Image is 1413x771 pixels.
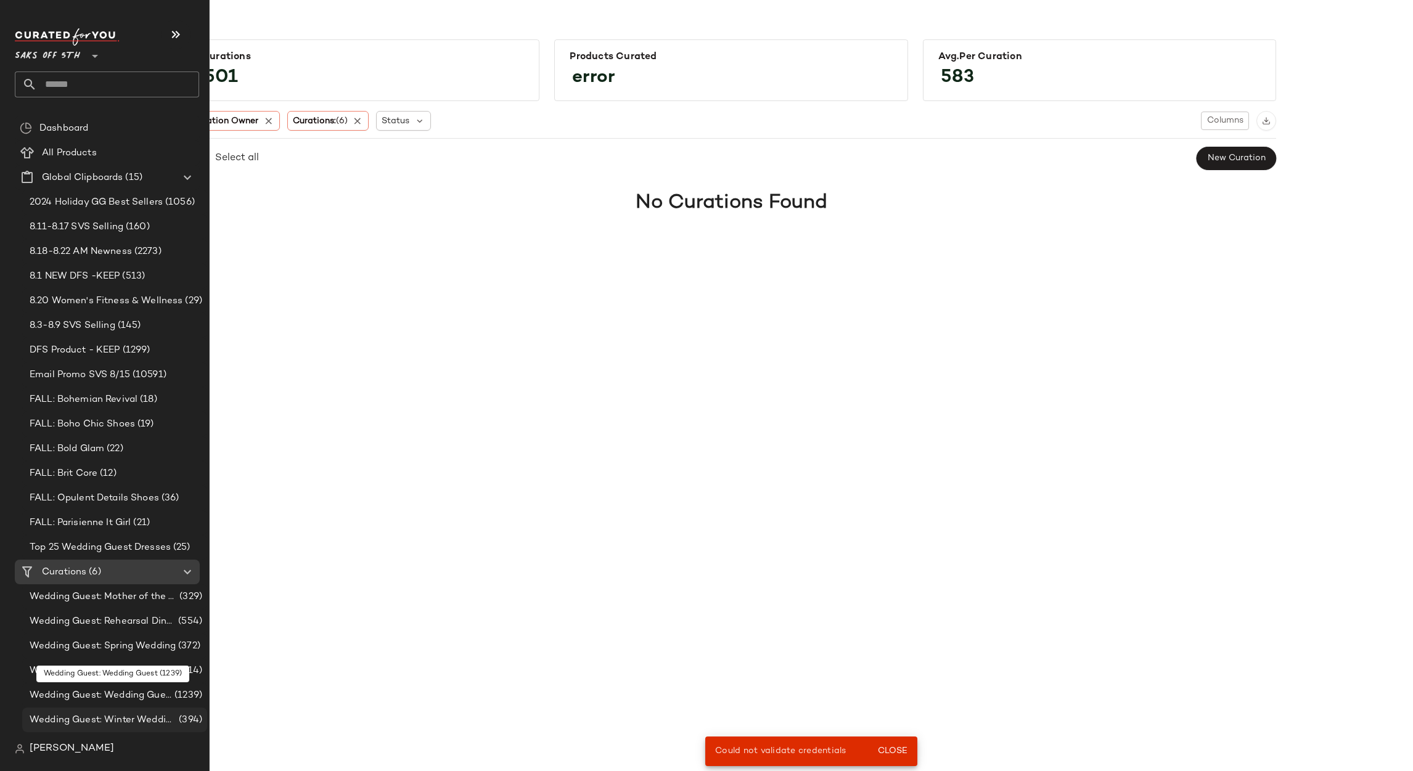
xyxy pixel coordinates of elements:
span: 8.3-8.9 SVS Selling [30,319,115,333]
span: (1239) [172,688,202,703]
span: FALL: Parisienne It Girl [30,516,131,530]
span: Global Clipboards [42,171,123,185]
span: Close [877,746,907,756]
span: (1299) [120,343,150,357]
button: Close [872,740,912,762]
button: Columns [1201,112,1249,130]
img: cfy_white_logo.C9jOOHJF.svg [15,28,120,46]
span: (25) [171,541,190,555]
span: FALL: Opulent Details Shoes [30,491,159,505]
span: Could not validate credentials [715,746,846,756]
span: (329) [177,590,202,604]
span: Wedding Guest: Spring Wedding [30,639,176,653]
span: (394) [176,713,202,727]
span: Top 25 Wedding Guest Dresses [30,541,171,555]
span: Status [382,115,409,128]
span: [PERSON_NAME] [30,741,114,756]
span: (36) [159,491,179,505]
span: 8.18-8.22 AM Newness [30,245,132,259]
img: svg%3e [15,744,25,754]
span: FALL: Brit Core [30,467,97,481]
span: (414) [176,664,202,678]
h1: No Curations Found [636,188,827,218]
span: FALL: Bold Glam [30,442,104,456]
span: Saks OFF 5TH [15,42,80,64]
span: (12) [97,467,117,481]
span: Email Promo SVS 8/15 [30,368,130,382]
div: Select all [215,151,259,166]
span: (372) [176,639,200,653]
span: 8.1 NEW DFS -KEEP [30,269,120,284]
span: New Curation [1207,153,1266,163]
span: (6) [336,116,348,126]
span: Curations [42,565,86,579]
span: 501 [192,55,250,100]
span: (22) [104,442,123,456]
span: Wedding Guest: Mother of the Bride or Groom [30,590,177,604]
span: FALL: Boho Chic Shoes [30,417,135,431]
span: All Products [42,146,97,160]
span: (554) [176,614,202,629]
span: FALL: Bohemian Revival [30,393,137,407]
span: 2024 Holiday GG Best Sellers [30,195,163,210]
span: (19) [135,417,154,431]
span: Columns [1206,116,1243,126]
span: Curations: [293,115,348,128]
span: (160) [123,220,150,234]
span: (10591) [130,368,166,382]
span: Wedding Guest: Rehearsal Dinner [30,614,176,629]
span: Dashboard [39,121,88,136]
span: (15) [123,171,142,185]
div: Curations [202,51,524,63]
button: New Curation [1197,147,1276,170]
span: Wedding Guest: Wedding Guest [30,688,172,703]
span: Wedding Guest: Summer Wedding Guest [30,664,176,678]
span: DFS Product - KEEP [30,343,120,357]
img: svg%3e [20,122,32,134]
span: (2273) [132,245,162,259]
span: Wedding Guest: Winter Wedding [30,713,176,727]
span: Curation Owner [192,115,258,128]
div: Avg.per Curation [938,51,1261,63]
span: (1056) [163,195,195,210]
span: error [560,55,628,100]
span: (6) [86,565,100,579]
span: 583 [928,55,986,100]
span: (21) [131,516,150,530]
span: 8.20 Women's Fitness & Wellness [30,294,182,308]
span: (29) [182,294,202,308]
span: 8.11-8.17 SVS Selling [30,220,123,234]
span: (513) [120,269,145,284]
span: (145) [115,319,141,333]
span: (18) [137,393,157,407]
div: Products Curated [570,51,892,63]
